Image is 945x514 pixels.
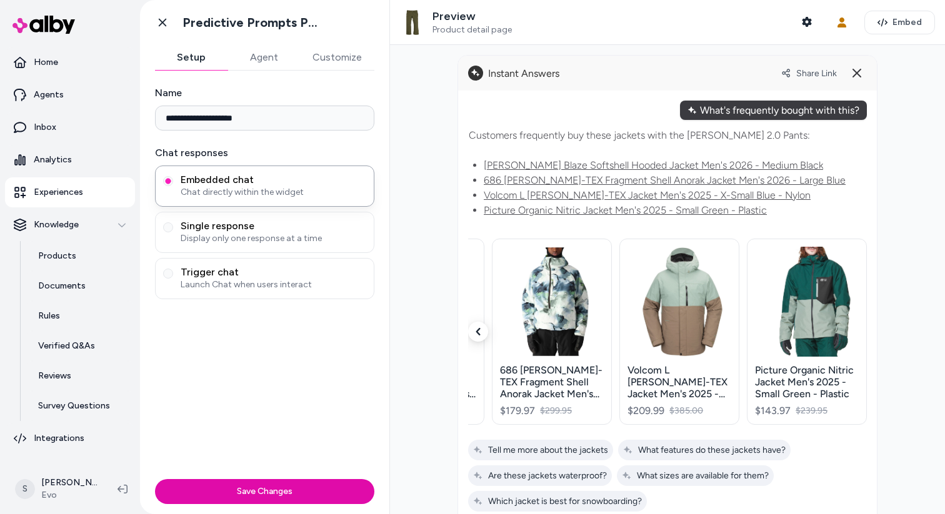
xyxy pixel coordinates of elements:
[26,301,135,331] a: Rules
[26,241,135,271] a: Products
[155,86,374,101] label: Name
[227,45,300,70] button: Agent
[34,89,64,101] p: Agents
[41,477,97,489] p: [PERSON_NAME]
[181,174,366,186] span: Embedded chat
[38,400,110,412] p: Survey Questions
[892,16,922,29] span: Embed
[5,423,135,453] a: Integrations
[181,279,366,291] span: Launch Chat when users interact
[34,154,72,166] p: Analytics
[5,47,135,77] a: Home
[155,146,374,161] label: Chat responses
[41,489,97,502] span: Evo
[5,145,135,175] a: Analytics
[864,11,935,34] button: Embed
[300,45,374,70] button: Customize
[34,432,84,445] p: Integrations
[163,222,173,232] button: Single responseDisplay only one response at a time
[155,45,227,70] button: Setup
[34,186,83,199] p: Experiences
[181,186,366,199] span: Chat directly within the widget
[181,232,366,245] span: Display only one response at a time
[400,10,425,35] img: Burton Covert 2.0 Pants Men's 2024 - XXS Green Size 2X-Small
[34,121,56,134] p: Inbox
[155,479,374,504] button: Save Changes
[5,80,135,110] a: Agents
[38,370,71,382] p: Reviews
[432,24,512,36] span: Product detail page
[163,176,173,186] button: Embedded chatChat directly within the widget
[12,16,75,34] img: alby Logo
[38,340,95,352] p: Verified Q&As
[26,391,135,421] a: Survey Questions
[7,469,107,509] button: S[PERSON_NAME]Evo
[5,177,135,207] a: Experiences
[26,361,135,391] a: Reviews
[38,250,76,262] p: Products
[181,220,366,232] span: Single response
[5,210,135,240] button: Knowledge
[163,269,173,279] button: Trigger chatLaunch Chat when users interact
[182,15,323,31] h1: Predictive Prompts PDP
[26,331,135,361] a: Verified Q&As
[181,266,366,279] span: Trigger chat
[34,219,79,231] p: Knowledge
[34,56,58,69] p: Home
[38,310,60,322] p: Rules
[26,271,135,301] a: Documents
[432,9,512,24] p: Preview
[38,280,86,292] p: Documents
[15,479,35,499] span: S
[5,112,135,142] a: Inbox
